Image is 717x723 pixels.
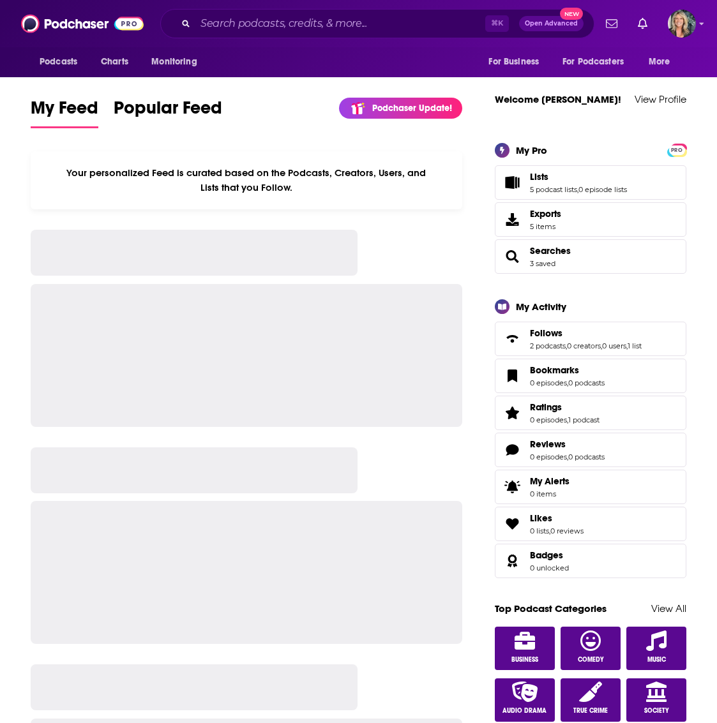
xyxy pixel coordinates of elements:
button: open menu [640,50,686,74]
a: Music [626,627,686,670]
button: open menu [554,50,642,74]
a: 0 creators [567,341,601,350]
span: 0 items [530,489,570,498]
a: Badges [499,552,525,570]
a: Comedy [561,627,621,670]
button: open menu [31,50,94,74]
span: Society [644,707,669,715]
div: My Activity [516,301,566,313]
a: My Alerts [495,470,686,504]
span: , [549,526,550,535]
a: Popular Feed [114,97,222,128]
a: Welcome [PERSON_NAME]! [495,93,621,105]
span: Podcasts [40,53,77,71]
span: Exports [499,211,525,228]
a: Show notifications dropdown [601,13,623,34]
a: 0 episode lists [578,185,627,194]
a: Lists [530,171,627,183]
span: , [626,341,628,350]
a: Show notifications dropdown [633,13,653,34]
a: 0 reviews [550,526,584,535]
span: , [567,378,568,387]
div: Your personalized Feed is curated based on the Podcasts, Creators, Users, and Lists that you Follow. [31,151,462,209]
a: Follows [530,327,642,339]
span: Ratings [530,401,562,413]
a: 0 unlocked [530,563,569,572]
a: Reviews [530,438,605,450]
a: Likes [499,515,525,533]
a: Audio Drama [495,678,555,722]
span: For Podcasters [562,53,624,71]
a: View All [651,602,686,615]
span: 5 items [530,222,561,231]
span: Badges [495,544,686,578]
a: 0 lists [530,526,549,535]
span: Likes [530,512,552,524]
a: Business [495,627,555,670]
span: Comedy [578,656,604,664]
span: Bookmarks [495,359,686,393]
span: Likes [495,507,686,541]
span: Logged in as lisa.beech [668,10,696,38]
span: My Feed [31,97,98,126]
span: , [567,452,568,461]
span: , [577,185,578,194]
button: Open AdvancedNew [519,16,584,31]
span: My Alerts [530,475,570,487]
a: PRO [669,144,684,154]
span: Badges [530,549,563,561]
span: Music [647,656,666,664]
button: Show profile menu [668,10,696,38]
a: 5 podcast lists [530,185,577,194]
a: 0 podcasts [568,378,605,387]
span: Monitoring [151,53,197,71]
span: ⌘ K [485,15,509,32]
a: 2 podcasts [530,341,566,350]
span: , [566,341,567,350]
span: Searches [495,239,686,274]
span: Bookmarks [530,364,579,376]
a: Likes [530,512,584,524]
span: More [649,53,670,71]
p: Podchaser Update! [372,103,452,114]
div: Search podcasts, credits, & more... [160,9,594,38]
a: Bookmarks [530,364,605,376]
a: True Crime [561,678,621,722]
a: Lists [499,174,525,191]
span: Follows [530,327,562,339]
span: Business [511,656,538,664]
span: PRO [669,145,684,155]
a: 0 podcasts [568,452,605,461]
span: Popular Feed [114,97,222,126]
span: My Alerts [499,478,525,496]
a: Searches [530,245,571,257]
span: Reviews [495,433,686,467]
a: My Feed [31,97,98,128]
span: Audio Drama [502,707,547,715]
button: open menu [142,50,213,74]
span: New [560,8,583,20]
span: Ratings [495,396,686,430]
a: 1 list [628,341,642,350]
a: Ratings [530,401,600,413]
span: True Crime [573,707,608,715]
a: Charts [93,50,136,74]
a: Follows [499,330,525,348]
span: For Business [488,53,539,71]
span: Exports [530,208,561,220]
a: 1 podcast [568,415,600,424]
a: Reviews [499,441,525,459]
span: , [567,415,568,424]
a: 0 users [602,341,626,350]
span: Charts [101,53,128,71]
a: 0 episodes [530,415,567,424]
div: My Pro [516,144,547,156]
a: Top Podcast Categories [495,602,607,615]
a: Society [626,678,686,722]
img: Podchaser - Follow, Share and Rate Podcasts [21,11,144,36]
span: Lists [495,165,686,200]
span: Lists [530,171,548,183]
